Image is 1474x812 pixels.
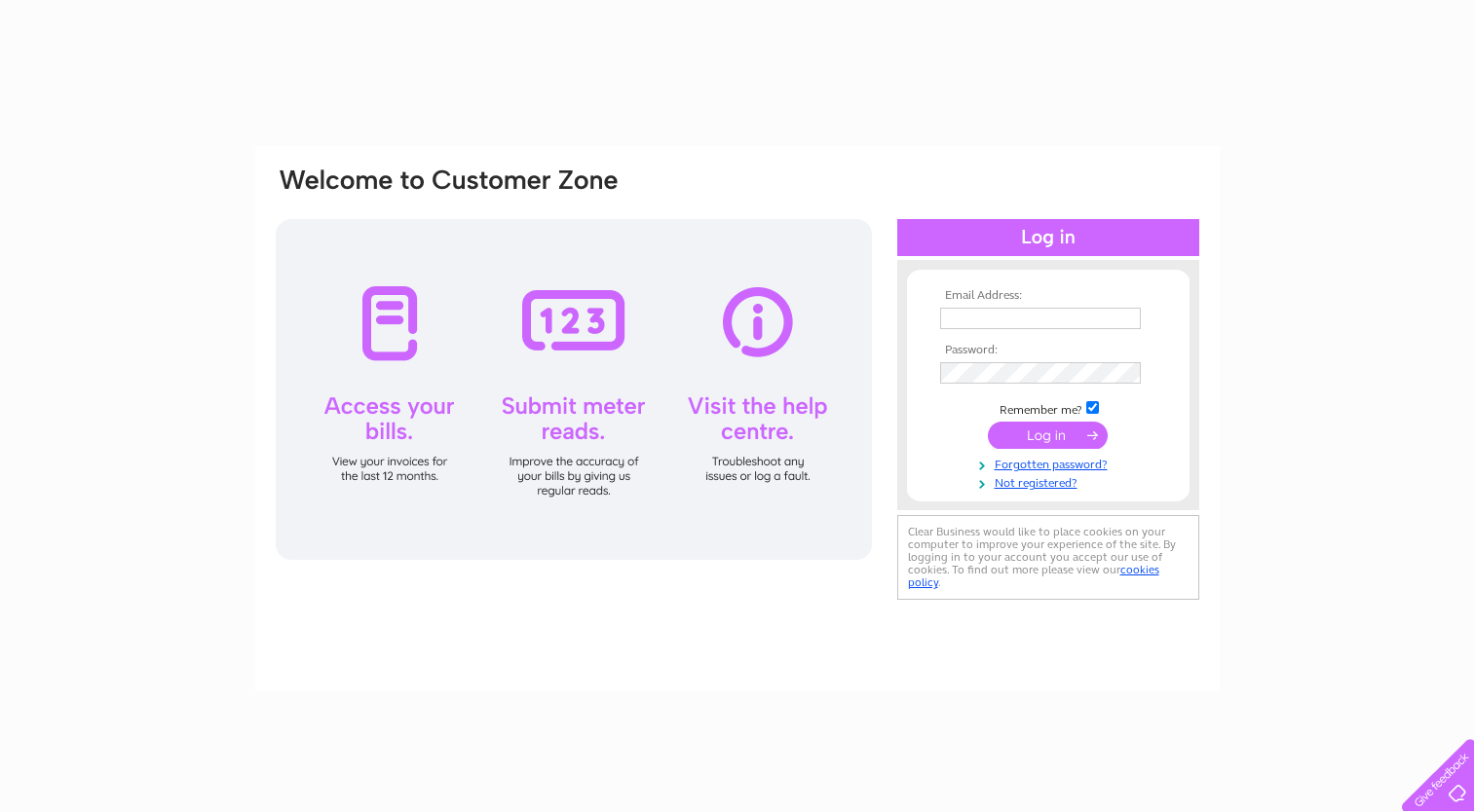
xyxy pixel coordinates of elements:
th: Email Address: [935,289,1161,303]
th: Password: [935,344,1161,357]
td: Remember me? [935,398,1161,418]
a: cookies policy [908,563,1159,589]
a: Forgotten password? [940,454,1161,472]
div: Clear Business would like to place cookies on your computer to improve your experience of the sit... [897,515,1199,600]
input: Submit [988,422,1108,449]
a: Not registered? [940,472,1161,491]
